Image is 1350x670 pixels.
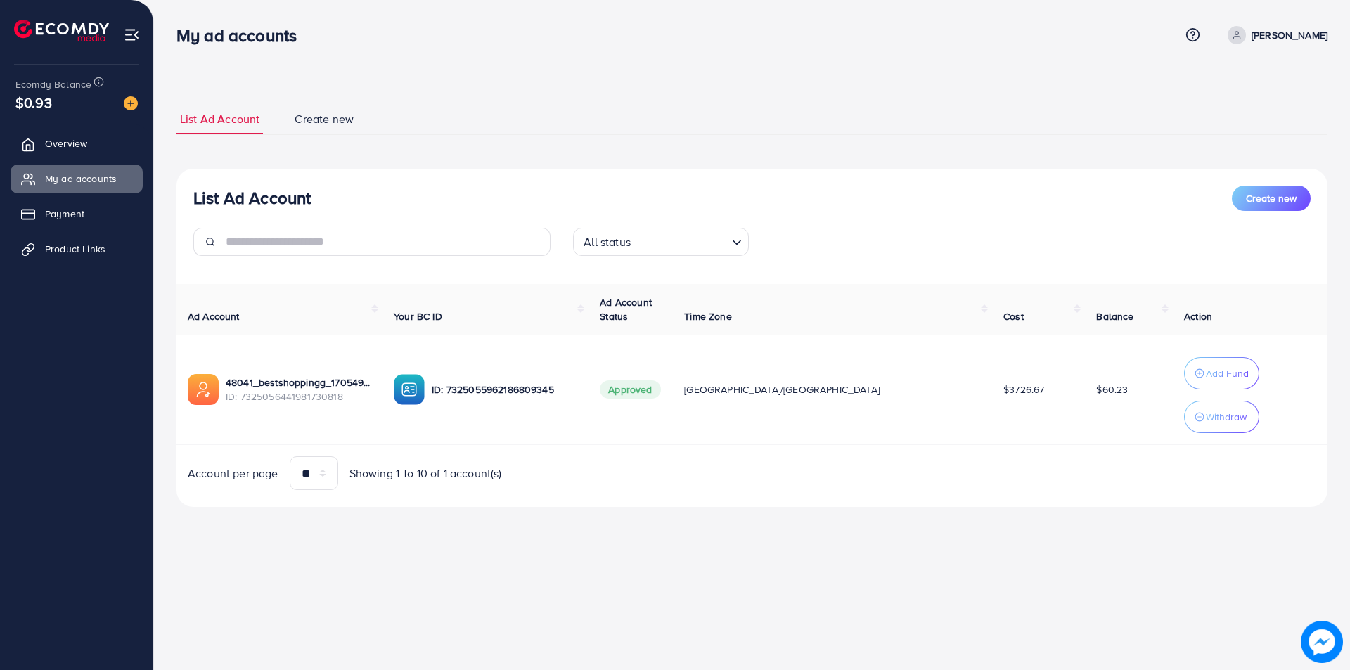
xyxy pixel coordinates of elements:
p: Withdraw [1206,408,1247,425]
h3: My ad accounts [176,25,308,46]
input: Search for option [635,229,726,252]
img: image [1301,621,1343,663]
a: 48041_bestshoppingg_1705497623891 [226,375,371,389]
span: $3726.67 [1003,382,1044,397]
span: Action [1184,309,1212,323]
div: Search for option [573,228,749,256]
img: image [124,96,138,110]
span: Payment [45,207,84,221]
span: Your BC ID [394,309,442,323]
img: ic-ba-acc.ded83a64.svg [394,374,425,405]
a: My ad accounts [11,165,143,193]
span: Balance [1096,309,1133,323]
button: Add Fund [1184,357,1259,389]
p: ID: 7325055962186809345 [432,381,577,398]
span: $60.23 [1096,382,1128,397]
button: Create new [1232,186,1311,211]
span: ID: 7325056441981730818 [226,389,371,404]
span: Time Zone [684,309,731,323]
span: Ad Account Status [600,295,652,323]
span: Create new [1246,191,1297,205]
span: Create new [295,111,354,127]
span: Ad Account [188,309,240,323]
p: Add Fund [1206,365,1249,382]
a: Overview [11,129,143,157]
p: [PERSON_NAME] [1252,27,1327,44]
h3: List Ad Account [193,188,311,208]
span: Overview [45,136,87,150]
span: [GEOGRAPHIC_DATA]/[GEOGRAPHIC_DATA] [684,382,880,397]
span: Account per page [188,465,278,482]
span: Approved [600,380,660,399]
span: $0.93 [15,92,52,112]
div: <span class='underline'>48041_bestshoppingg_1705497623891</span></br>7325056441981730818 [226,375,371,404]
span: Cost [1003,309,1024,323]
span: List Ad Account [180,111,259,127]
button: Withdraw [1184,401,1259,433]
span: Product Links [45,242,105,256]
span: Showing 1 To 10 of 1 account(s) [349,465,502,482]
span: My ad accounts [45,172,117,186]
img: menu [124,27,140,43]
a: [PERSON_NAME] [1222,26,1327,44]
img: ic-ads-acc.e4c84228.svg [188,374,219,405]
span: Ecomdy Balance [15,77,91,91]
a: Product Links [11,235,143,263]
img: logo [14,20,109,41]
span: All status [581,232,634,252]
a: Payment [11,200,143,228]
